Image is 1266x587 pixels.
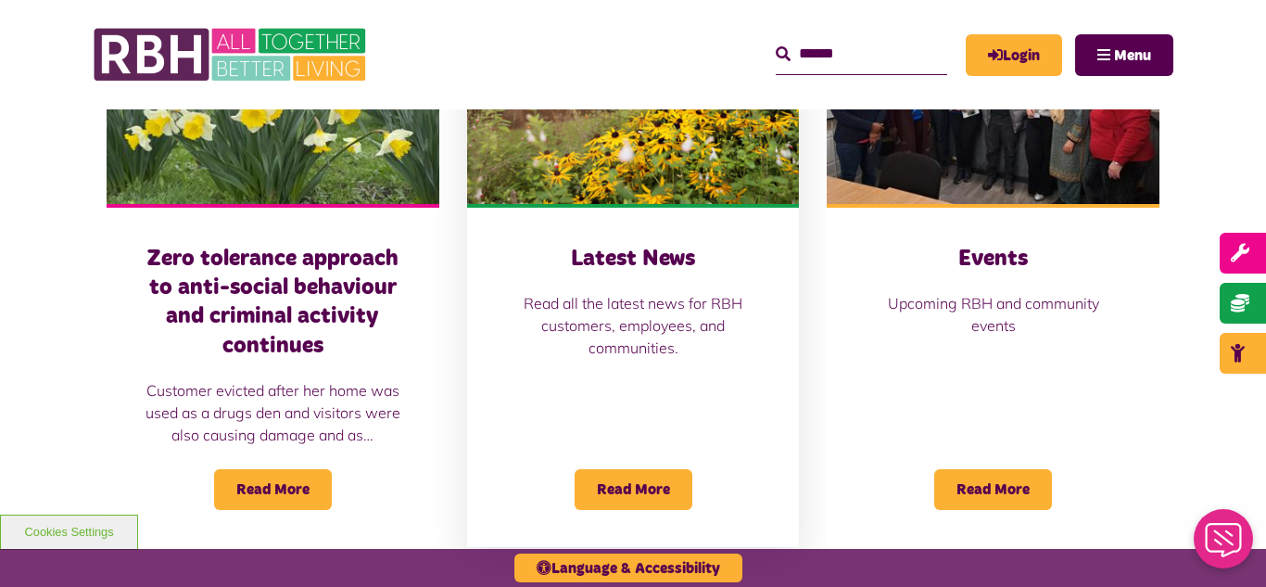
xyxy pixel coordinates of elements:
[575,469,692,510] span: Read More
[1183,504,1266,587] iframe: Netcall Web Assistant for live chat
[776,34,947,74] input: Search
[504,292,763,359] p: Read all the latest news for RBH customers, employees, and communities.
[1114,48,1151,63] span: Menu
[864,292,1122,337] p: Upcoming RBH and community events
[504,245,763,274] h3: Latest News
[144,379,402,446] p: Customer evicted after her home was used as a drugs den and visitors were also causing damage and...
[934,469,1052,510] span: Read More
[1075,34,1173,76] button: Navigation
[93,19,371,91] img: RBH
[144,245,402,361] h3: Zero tolerance approach to anti-social behaviour and criminal activity continues
[214,469,332,510] span: Read More
[514,554,742,582] button: Language & Accessibility
[966,34,1062,76] a: MyRBH
[864,245,1122,274] h3: Events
